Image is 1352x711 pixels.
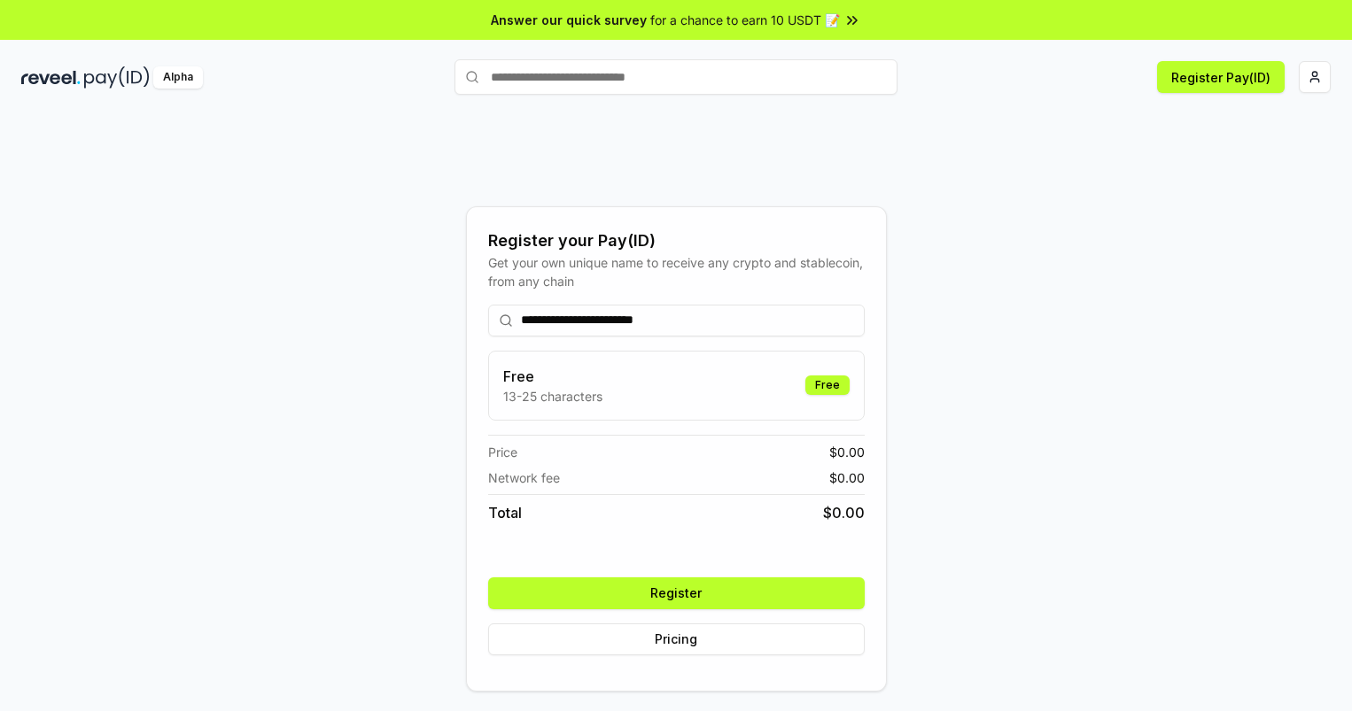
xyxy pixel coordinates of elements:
[488,577,865,609] button: Register
[488,253,865,290] div: Get your own unique name to receive any crypto and stablecoin, from any chain
[503,366,602,387] h3: Free
[823,502,865,523] span: $ 0.00
[503,387,602,406] p: 13-25 characters
[488,228,865,253] div: Register your Pay(ID)
[1157,61,1285,93] button: Register Pay(ID)
[153,66,203,89] div: Alpha
[488,623,865,655] button: Pricing
[488,443,517,461] span: Price
[829,443,865,461] span: $ 0.00
[21,66,81,89] img: reveel_dark
[488,502,522,523] span: Total
[829,468,865,487] span: $ 0.00
[650,11,840,29] span: for a chance to earn 10 USDT 📝
[491,11,647,29] span: Answer our quick survey
[488,468,560,487] span: Network fee
[84,66,150,89] img: pay_id
[805,375,850,395] div: Free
